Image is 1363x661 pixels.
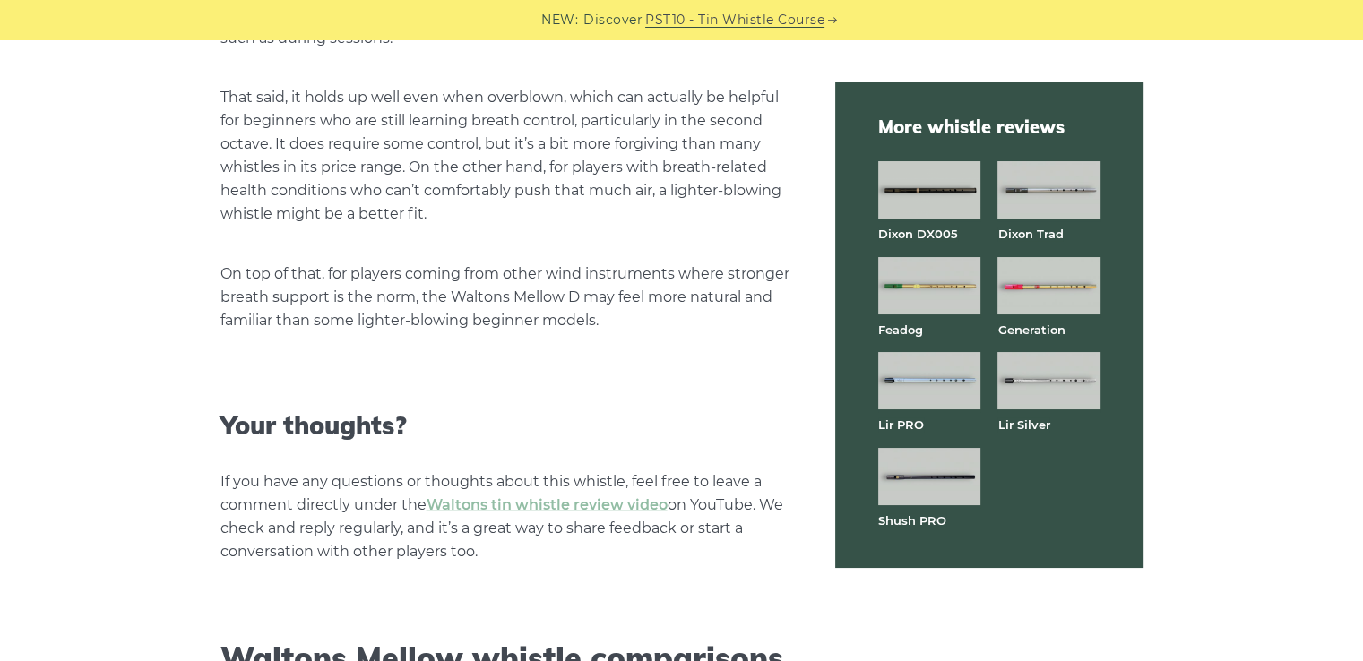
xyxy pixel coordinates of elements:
[878,322,923,337] a: Feadog
[878,448,980,505] img: Shuh PRO tin whistle full front view
[645,10,824,30] a: PST10 - Tin Whistle Course
[878,513,946,528] a: Shush PRO
[997,322,1065,337] a: Generation
[997,352,1100,409] img: Lir Silver tin whistle full front view
[427,496,668,513] a: Waltons tin whistle review video
[878,227,958,241] a: Dixon DX005
[220,410,792,441] h3: Your thoughts?
[997,161,1100,219] img: Dixon Trad tin whistle full front view
[878,352,980,409] img: Lir PRO aluminum tin whistle full front view
[583,10,643,30] span: Discover
[878,115,1100,140] span: More whistle reviews
[997,417,1049,432] a: Lir Silver
[541,10,578,30] span: NEW:
[220,86,792,226] p: That said, it holds up well even when overblown, which can actually be helpful for beginners who ...
[878,417,924,432] a: Lir PRO
[997,257,1100,314] img: Generation brass tin whistle full front view
[878,257,980,314] img: Feadog brass tin whistle full front view
[220,470,792,563] p: If you have any questions or thoughts about this whistle, feel free to leave a comment directly u...
[997,227,1063,241] a: Dixon Trad
[878,161,980,219] img: Dixon DX005 tin whistle full front view
[220,262,792,332] p: On top of that, for players coming from other wind instruments where stronger breath support is t...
